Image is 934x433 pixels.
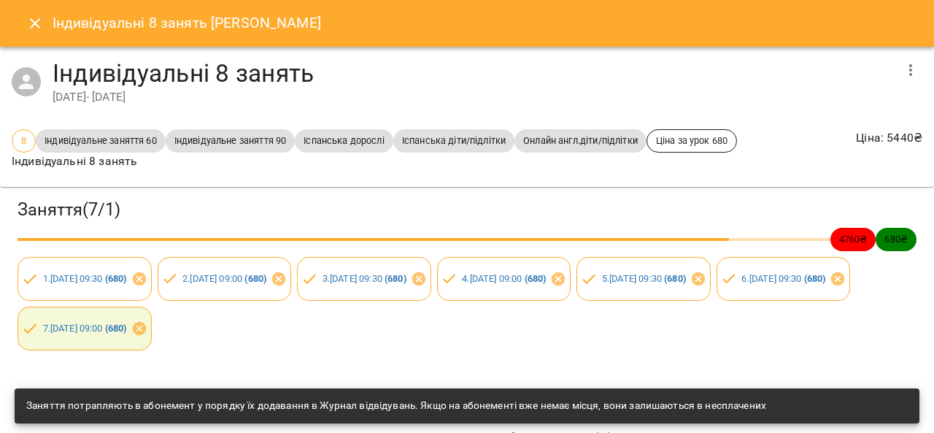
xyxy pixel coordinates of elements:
[437,257,571,301] div: 4.[DATE] 09:00 (680)
[158,257,292,301] div: 2.[DATE] 09:00 (680)
[36,134,166,147] span: Індивідуальне заняття 60
[105,273,127,284] b: ( 680 )
[43,273,127,284] a: 1.[DATE] 09:30 (680)
[297,257,431,301] div: 3.[DATE] 09:30 (680)
[12,134,35,147] span: 8
[12,153,737,170] p: Індивідуальні 8 занять
[53,88,893,106] div: [DATE] - [DATE]
[717,257,851,301] div: 6.[DATE] 09:30 (680)
[244,273,266,284] b: ( 680 )
[53,12,321,34] h6: Індивідуальні 8 занять [PERSON_NAME]
[182,273,266,284] a: 2.[DATE] 09:00 (680)
[393,134,514,147] span: Іспанська діти/підлітки
[514,134,647,147] span: Онлайн англ.діти/підлітки
[462,273,546,284] a: 4.[DATE] 09:00 (680)
[525,273,547,284] b: ( 680 )
[602,273,686,284] a: 5.[DATE] 09:30 (680)
[741,273,825,284] a: 6.[DATE] 09:30 (680)
[295,134,393,147] span: Іспанська дорослі
[53,58,893,88] h4: Індивідуальні 8 занять
[876,232,916,246] span: 680 ₴
[18,307,152,350] div: 7.[DATE] 09:00 (680)
[105,323,127,334] b: ( 680 )
[18,199,916,221] h3: Заняття ( 7 / 1 )
[43,323,127,334] a: 7.[DATE] 09:00 (680)
[323,273,406,284] a: 3.[DATE] 09:30 (680)
[647,134,736,147] span: Ціна за урок 680
[830,232,876,246] span: 4760 ₴
[856,129,922,147] p: Ціна : 5440 ₴
[166,134,296,147] span: Індивідуальне заняття 90
[804,273,826,284] b: ( 680 )
[26,393,766,419] div: Заняття потрапляють в абонемент у порядку їх додавання в Журнал відвідувань. Якщо на абонементі в...
[576,257,711,301] div: 5.[DATE] 09:30 (680)
[385,273,406,284] b: ( 680 )
[18,257,152,301] div: 1.[DATE] 09:30 (680)
[664,273,686,284] b: ( 680 )
[18,6,53,41] button: Close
